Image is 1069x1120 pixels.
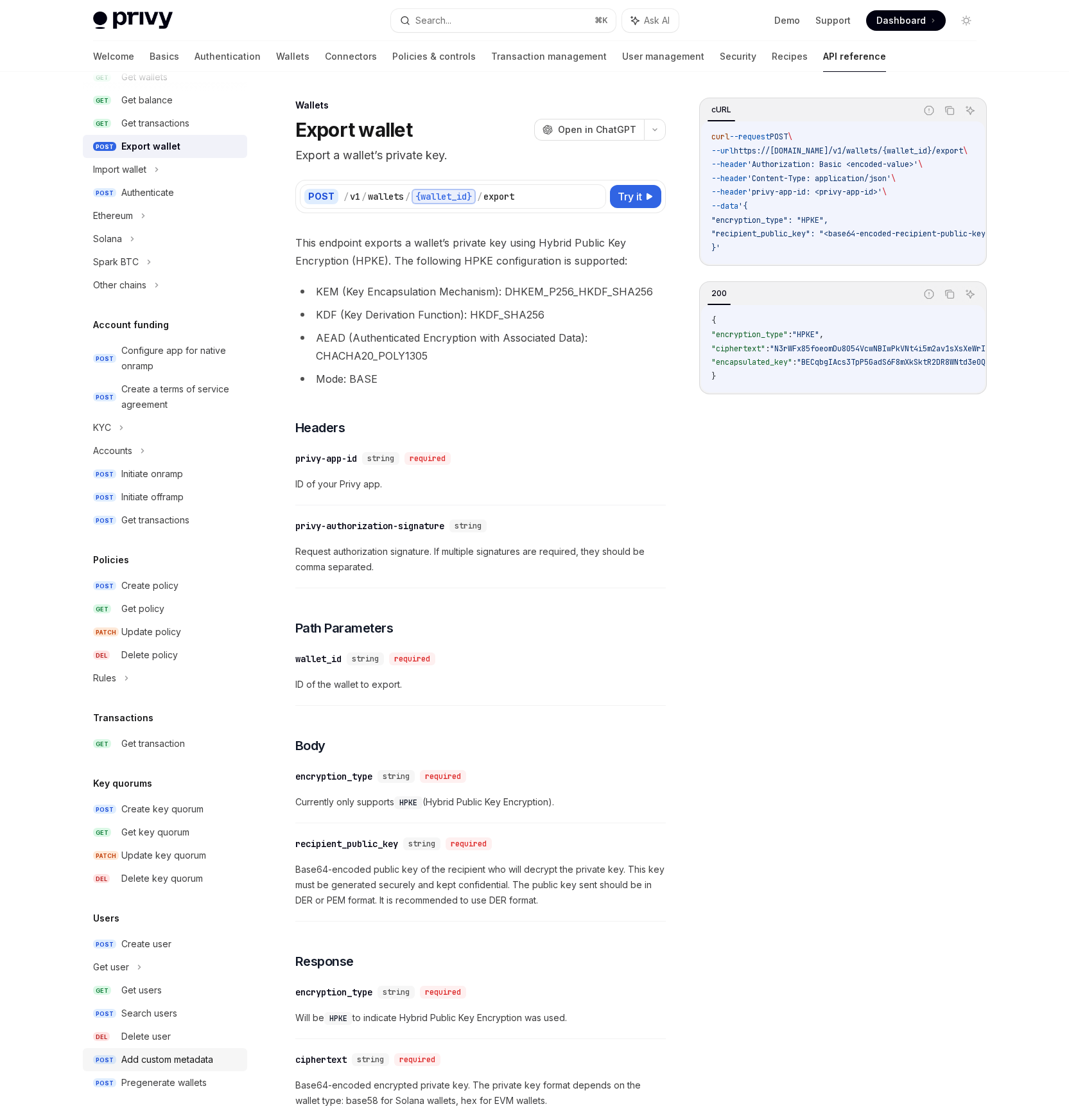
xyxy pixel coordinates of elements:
[93,231,122,247] div: Solana
[394,796,422,809] code: HPKE
[357,1054,384,1065] span: string
[483,190,514,203] div: export
[83,932,247,956] a: POSTCreate user
[93,254,139,270] div: Spark BTC
[295,370,666,388] li: Mode: BASE
[83,798,247,821] a: POSTCreate key quorum
[121,801,204,817] div: Create key quorum
[93,1032,110,1042] span: DEL
[819,329,824,340] span: ,
[720,41,756,72] a: Security
[295,770,372,783] div: encryption_type
[405,190,410,203] div: /
[150,41,179,72] a: Basics
[815,14,851,27] a: Support
[891,173,896,184] span: \
[708,286,731,301] div: 200
[121,983,162,998] div: Get users
[295,99,666,112] div: Wallets
[83,462,247,486] a: POSTInitiate onramp
[295,1078,666,1108] span: Base64-encoded encrypted private key. The private key format depends on the wallet type: base58 f...
[83,979,247,1002] a: GETGet users
[83,181,247,204] a: POSTAuthenticate
[295,737,326,755] span: Body
[304,189,338,204] div: POST
[711,187,747,197] span: --header
[383,987,410,997] span: string
[711,371,716,381] span: }
[350,190,360,203] div: v1
[962,286,978,302] button: Ask AI
[93,828,111,837] span: GET
[121,578,178,593] div: Create policy
[389,652,435,665] div: required
[121,512,189,528] div: Get transactions
[121,736,185,751] div: Get transaction
[941,102,958,119] button: Copy the contents from the code block
[747,173,891,184] span: 'Content-Type: application/json'
[121,381,239,412] div: Create a terms of service agreement
[83,339,247,378] a: POSTConfigure app for native onramp
[93,188,116,198] span: POST
[195,41,261,72] a: Authentication
[121,936,171,952] div: Create user
[295,986,372,999] div: encryption_type
[93,739,111,749] span: GET
[93,581,116,591] span: POST
[93,354,116,363] span: POST
[93,41,134,72] a: Welcome
[644,14,670,27] span: Ask AI
[595,15,608,26] span: ⌘ K
[93,1078,116,1088] span: POST
[352,654,379,664] span: string
[83,509,247,532] a: POSTGet transactions
[93,1055,116,1065] span: POST
[941,286,958,302] button: Copy the contents from the code block
[83,378,247,416] a: POSTCreate a terms of service agreement
[876,14,926,27] span: Dashboard
[711,344,765,354] span: "ciphertext"
[770,344,1066,354] span: "N3rWFx85foeomDu8054VcwNBIwPkVNt4i5m2av1sXsXeWrIicVGwutFist12MmnI"
[774,14,800,27] a: Demo
[121,624,181,640] div: Update policy
[367,453,394,464] span: string
[93,651,110,660] span: DEL
[93,516,116,525] span: POST
[792,329,819,340] span: "HPKE"
[788,329,792,340] span: :
[93,851,119,861] span: PATCH
[83,1025,247,1048] a: DELDelete user
[121,825,189,840] div: Get key quorum
[392,41,476,72] a: Policies & controls
[83,1048,247,1071] a: POSTAdd custom metadata
[83,620,247,643] a: PATCHUpdate policy
[295,419,345,437] span: Headers
[93,1009,116,1019] span: POST
[734,146,963,156] span: https://[DOMAIN_NAME]/v1/wallets/{wallet_id}/export
[83,89,247,112] a: GETGet balance
[93,277,146,293] div: Other chains
[324,1012,352,1025] code: HPKE
[93,627,119,637] span: PATCH
[93,119,111,128] span: GET
[83,821,247,844] a: GETGet key quorum
[963,146,968,156] span: \
[93,162,146,177] div: Import wallet
[295,652,342,665] div: wallet_id
[295,452,357,465] div: privy-app-id
[295,677,666,692] span: ID of the wallet to export.
[747,159,918,170] span: 'Authorization: Basic <encoded-value>'
[121,139,180,154] div: Export wallet
[738,201,747,211] span: '{
[412,189,476,204] div: {wallet_id}
[93,420,111,435] div: KYC
[711,159,747,170] span: --header
[93,552,129,568] h5: Policies
[866,10,946,31] a: Dashboard
[420,770,466,783] div: required
[711,173,747,184] span: --header
[404,452,451,465] div: required
[792,357,797,367] span: :
[415,13,451,28] div: Search...
[788,132,792,142] span: \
